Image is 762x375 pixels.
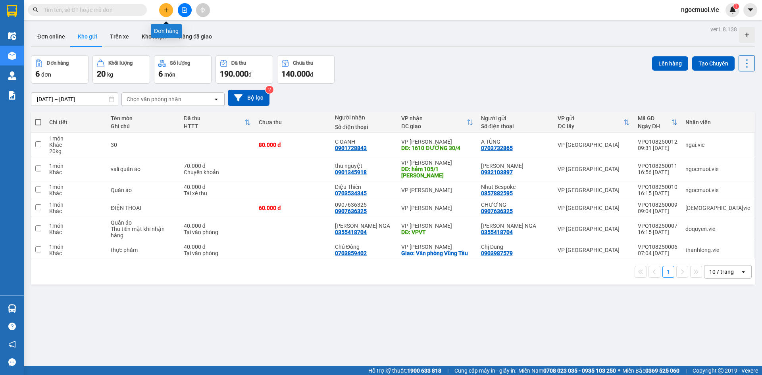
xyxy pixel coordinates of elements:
[92,55,150,84] button: Khối lượng20kg
[638,223,677,229] div: VPQ108250007
[228,90,269,106] button: Bộ lọc
[558,226,630,232] div: VP [GEOGRAPHIC_DATA]
[692,56,735,71] button: Tạo Chuyến
[401,187,473,193] div: VP [PERSON_NAME]
[481,250,513,256] div: 0903987579
[111,187,176,193] div: Quần áo
[481,145,513,151] div: 0703732865
[111,226,176,238] div: Thu tiền mặt khi nhận hàng
[481,208,513,214] div: 0907636325
[164,71,175,78] span: món
[481,163,550,169] div: quỳnh hương
[735,4,737,9] span: 1
[293,60,313,66] div: Chưa thu
[558,166,630,172] div: VP [GEOGRAPHIC_DATA]
[107,71,113,78] span: kg
[718,368,724,373] span: copyright
[481,229,513,235] div: 0355418704
[49,250,103,256] div: Khác
[184,169,251,175] div: Chuyển khoản
[111,115,176,121] div: Tên món
[71,27,104,46] button: Kho gửi
[401,223,473,229] div: VP [PERSON_NAME]
[733,4,739,9] sup: 1
[638,123,671,129] div: Ngày ĐH
[558,187,630,193] div: VP [GEOGRAPHIC_DATA]
[685,187,750,193] div: ngocmuoi.vie
[49,184,103,190] div: 1 món
[558,142,630,148] div: VP [GEOGRAPHIC_DATA]
[645,367,679,374] strong: 0369 525 060
[259,119,327,125] div: Chưa thu
[662,266,674,278] button: 1
[49,229,103,235] div: Khác
[401,244,473,250] div: VP [PERSON_NAME]
[281,69,310,79] span: 140.000
[685,247,750,253] div: thanhlong.vie
[170,60,190,66] div: Số lượng
[638,190,677,196] div: 16:15 [DATE]
[634,112,681,133] th: Toggle SortBy
[47,60,69,66] div: Đơn hàng
[481,123,550,129] div: Số điện thoại
[231,60,246,66] div: Đã thu
[622,366,679,375] span: Miền Bắc
[49,163,103,169] div: 1 món
[481,244,550,250] div: Chị Dung
[111,166,176,172] div: vali quần áo
[33,7,38,13] span: search
[259,142,327,148] div: 80.000 đ
[743,3,757,17] button: caret-down
[481,184,550,190] div: Nhut Bespoke
[178,3,192,17] button: file-add
[638,244,677,250] div: VPQ108250006
[518,366,616,375] span: Miền Nam
[184,163,251,169] div: 70.000 đ
[454,366,516,375] span: Cung cấp máy in - giấy in:
[8,52,16,60] img: warehouse-icon
[310,71,313,78] span: đ
[558,205,630,211] div: VP [GEOGRAPHIC_DATA]
[335,190,367,196] div: 0703534345
[407,367,441,374] strong: 1900 633 818
[184,250,251,256] div: Tại văn phòng
[31,55,89,84] button: Đơn hàng6đơn
[558,115,623,121] div: VP gửi
[739,27,755,43] div: Tạo kho hàng mới
[111,142,176,148] div: 30
[401,160,473,166] div: VP [PERSON_NAME]
[135,27,172,46] button: Kho nhận
[111,123,176,129] div: Ghi chú
[638,138,677,145] div: VPQ108250012
[335,250,367,256] div: 0703859402
[685,205,750,211] div: chauanh.vie
[447,366,448,375] span: |
[31,27,71,46] button: Đơn online
[401,229,473,235] div: DĐ: VPVT
[401,138,473,145] div: VP [PERSON_NAME]
[49,190,103,196] div: Khác
[638,145,677,151] div: 09:31 [DATE]
[49,202,103,208] div: 1 món
[49,148,103,154] div: 20 kg
[652,56,688,71] button: Lên hàng
[216,55,273,84] button: Đã thu190.000đ
[335,208,367,214] div: 0907636325
[266,86,273,94] sup: 2
[108,60,133,66] div: Khối lượng
[49,119,103,125] div: Chi tiết
[397,112,477,133] th: Toggle SortBy
[638,115,671,121] div: Mã GD
[8,91,16,100] img: solution-icon
[368,366,441,375] span: Hỗ trợ kỹ thuật:
[200,7,206,13] span: aim
[335,244,393,250] div: Chú Đông
[558,123,623,129] div: ĐC lấy
[111,205,176,211] div: ĐIỆN THOẠI
[277,55,335,84] button: Chưa thu140.000đ
[159,3,173,17] button: plus
[335,202,393,208] div: 0907636325
[8,304,16,313] img: warehouse-icon
[97,69,106,79] span: 20
[481,169,513,175] div: 0932103897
